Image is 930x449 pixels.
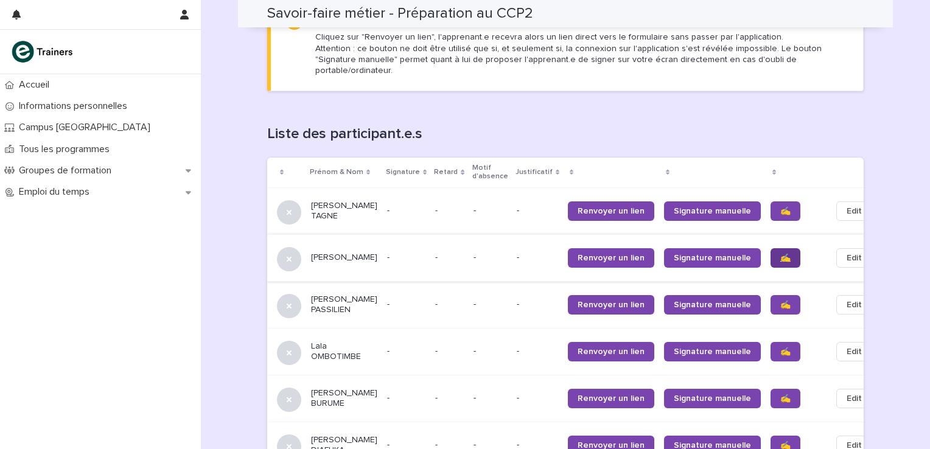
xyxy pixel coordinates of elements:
span: Renvoyer un lien [578,301,645,309]
img: K0CqGN7SDeD6s4JG8KQk [10,40,77,64]
p: - [435,297,440,310]
p: Emploi du temps [14,186,99,198]
p: Informations personnelles [14,100,137,112]
span: ✍️ [780,207,791,215]
span: Edit [847,252,862,264]
a: Signature manuelle [664,295,761,315]
p: Prénom & Nom [310,165,363,179]
tr: [PERSON_NAME] PASSILIEN--- --Renvoyer un lienSignature manuelle✍️Edit [267,281,892,328]
button: Edit [836,248,872,268]
p: - [435,391,440,403]
p: Lala OMBOTIMBE [311,341,377,362]
p: - [474,206,507,216]
span: Signature manuelle [674,394,751,403]
p: - [387,252,425,263]
tr: [PERSON_NAME]--- --Renvoyer un lienSignature manuelle✍️Edit [267,234,892,281]
button: Edit [836,201,872,221]
span: Edit [847,299,862,311]
p: Signature [386,165,420,179]
a: ✍️ [771,248,800,268]
p: - [387,299,425,310]
span: Renvoyer un lien [578,394,645,403]
h1: Liste des participant.e.s [267,125,864,143]
p: - [474,299,507,310]
span: Renvoyer un lien [578,207,645,215]
p: - [387,206,425,216]
tr: Lala OMBOTIMBE--- --Renvoyer un lienSignature manuelle✍️Edit [267,328,892,375]
p: Motif d'absence [472,161,508,184]
p: - [387,346,425,357]
p: Retard [434,165,458,179]
p: Tous les programmes [14,144,119,155]
p: Accueil [14,79,59,91]
button: Edit [836,389,872,408]
p: - [435,344,440,357]
p: - [474,393,507,403]
span: Edit [847,346,862,358]
p: - [474,252,507,263]
p: - [517,346,558,357]
a: ✍️ [771,295,800,315]
p: - [517,252,558,263]
tr: [PERSON_NAME] BURUME--- --Renvoyer un lienSignature manuelle✍️Edit [267,375,892,422]
p: [PERSON_NAME] BURUME [311,388,377,409]
span: Signature manuelle [674,347,751,356]
span: ✍️ [780,347,791,356]
span: ✍️ [780,394,791,403]
a: ✍️ [771,201,800,221]
span: Renvoyer un lien [578,347,645,356]
p: - [435,250,440,263]
h2: Savoir-faire métier - Préparation au CCP2 [267,5,533,23]
a: ✍️ [771,389,800,408]
p: - [517,206,558,216]
a: Renvoyer un lien [568,295,654,315]
tr: [PERSON_NAME] TAGNE--- --Renvoyer un lienSignature manuelle✍️Edit [267,187,892,234]
span: Edit [847,205,862,217]
span: Signature manuelle [674,207,751,215]
p: - [517,393,558,403]
p: - [387,393,425,403]
p: [PERSON_NAME] PASSILIEN [311,294,377,315]
a: Renvoyer un lien [568,248,654,268]
p: Campus [GEOGRAPHIC_DATA] [14,122,160,133]
span: Signature manuelle [674,301,751,309]
p: [PERSON_NAME] [311,252,377,263]
a: Signature manuelle [664,201,761,221]
p: Justificatif [516,165,553,179]
span: Renvoyer un lien [578,254,645,262]
a: Signature manuelle [664,248,761,268]
a: Signature manuelle [664,342,761,361]
button: Edit [836,295,872,315]
p: Cliquez sur "Renvoyer un lien", l'apprenant.e recevra alors un lien direct vers le formulaire san... [315,32,848,76]
p: - [474,346,507,357]
button: Edit [836,342,872,361]
span: Edit [847,392,862,405]
span: ✍️ [780,254,791,262]
p: Groupes de formation [14,165,121,176]
a: Renvoyer un lien [568,342,654,361]
a: Renvoyer un lien [568,201,654,221]
p: - [435,203,440,216]
a: ✍️ [771,342,800,361]
span: ✍️ [780,301,791,309]
a: Signature manuelle [664,389,761,408]
p: [PERSON_NAME] TAGNE [311,201,377,221]
span: Signature manuelle [674,254,751,262]
a: Renvoyer un lien [568,389,654,408]
p: - [517,299,558,310]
